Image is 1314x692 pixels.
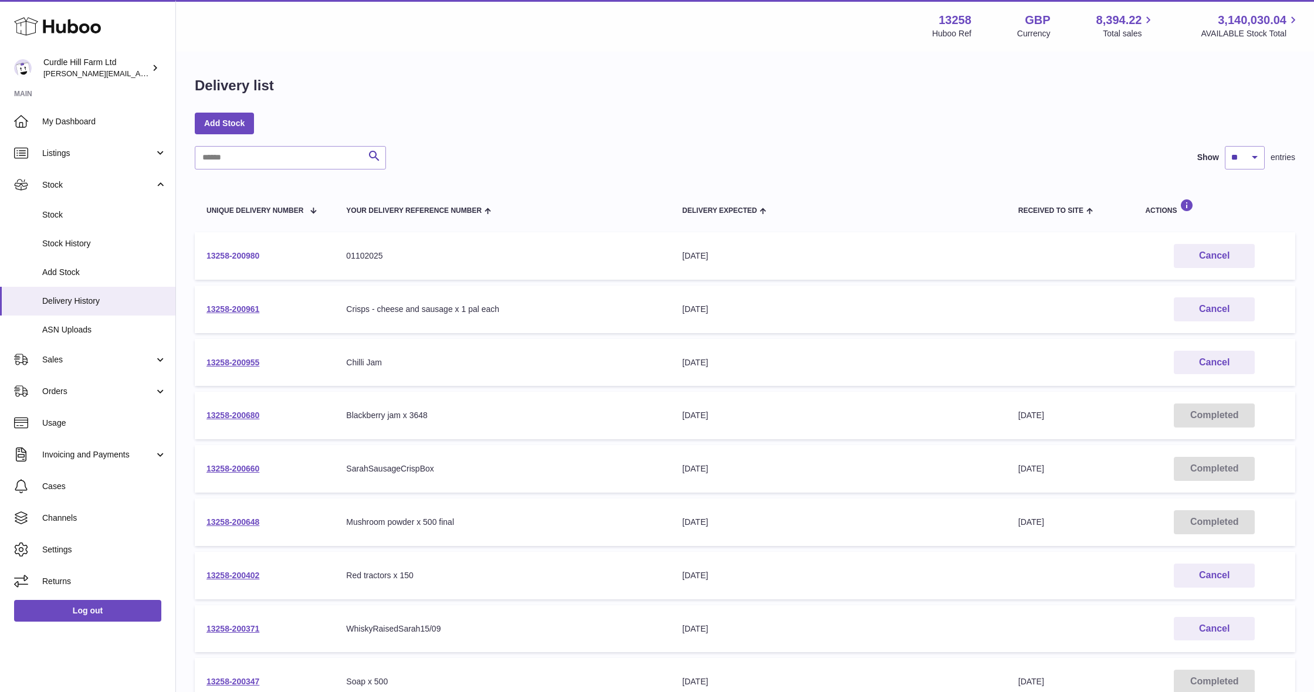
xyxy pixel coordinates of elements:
a: 13258-200980 [206,251,259,260]
span: Your Delivery Reference Number [346,207,482,215]
span: ASN Uploads [42,324,167,335]
div: 01102025 [346,250,659,262]
a: 8,394.22 Total sales [1096,12,1156,39]
div: [DATE] [682,463,995,474]
span: Channels [42,513,167,524]
button: Cancel [1174,244,1255,268]
span: Stock [42,209,167,221]
span: Stock [42,179,154,191]
span: [DATE] [1018,411,1044,420]
span: Stock History [42,238,167,249]
button: Cancel [1174,617,1255,641]
a: 13258-200371 [206,624,259,633]
span: Received to Site [1018,207,1083,215]
span: [DATE] [1018,464,1044,473]
div: WhiskyRaisedSarah15/09 [346,623,659,635]
div: [DATE] [682,570,995,581]
span: Sales [42,354,154,365]
button: Cancel [1174,564,1255,588]
span: [DATE] [1018,677,1044,686]
img: miranda@diddlysquatfarmshop.com [14,59,32,77]
span: 8,394.22 [1096,12,1142,28]
span: [PERSON_NAME][EMAIL_ADDRESS][DOMAIN_NAME] [43,69,235,78]
h1: Delivery list [195,76,274,95]
div: SarahSausageCrispBox [346,463,659,474]
span: Delivery History [42,296,167,307]
div: Currency [1017,28,1051,39]
div: Blackberry jam x 3648 [346,410,659,421]
a: 13258-200680 [206,411,259,420]
div: [DATE] [682,676,995,687]
span: AVAILABLE Stock Total [1201,28,1300,39]
div: [DATE] [682,517,995,528]
div: Actions [1145,199,1283,215]
div: Chilli Jam [346,357,659,368]
span: Invoicing and Payments [42,449,154,460]
label: Show [1197,152,1219,163]
button: Cancel [1174,297,1255,321]
div: [DATE] [682,304,995,315]
span: Orders [42,386,154,397]
a: Log out [14,600,161,621]
span: Unique Delivery Number [206,207,303,215]
a: Add Stock [195,113,254,134]
span: Returns [42,576,167,587]
a: 13258-200961 [206,304,259,314]
div: [DATE] [682,623,995,635]
div: [DATE] [682,250,995,262]
a: 3,140,030.04 AVAILABLE Stock Total [1201,12,1300,39]
a: 13258-200402 [206,571,259,580]
span: Delivery Expected [682,207,757,215]
span: Cases [42,481,167,492]
div: [DATE] [682,410,995,421]
span: Settings [42,544,167,555]
div: Mushroom powder x 500 final [346,517,659,528]
a: 13258-200660 [206,464,259,473]
span: Usage [42,418,167,429]
strong: GBP [1025,12,1050,28]
div: Curdle Hill Farm Ltd [43,57,149,79]
div: [DATE] [682,357,995,368]
span: Add Stock [42,267,167,278]
a: 13258-200347 [206,677,259,686]
span: [DATE] [1018,517,1044,527]
div: Red tractors x 150 [346,570,659,581]
span: My Dashboard [42,116,167,127]
button: Cancel [1174,351,1255,375]
a: 13258-200955 [206,358,259,367]
span: Listings [42,148,154,159]
div: Crisps - cheese and sausage x 1 pal each [346,304,659,315]
span: entries [1271,152,1295,163]
span: Total sales [1103,28,1155,39]
a: 13258-200648 [206,517,259,527]
strong: 13258 [939,12,971,28]
div: Soap x 500 [346,676,659,687]
span: 3,140,030.04 [1218,12,1286,28]
div: Huboo Ref [932,28,971,39]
